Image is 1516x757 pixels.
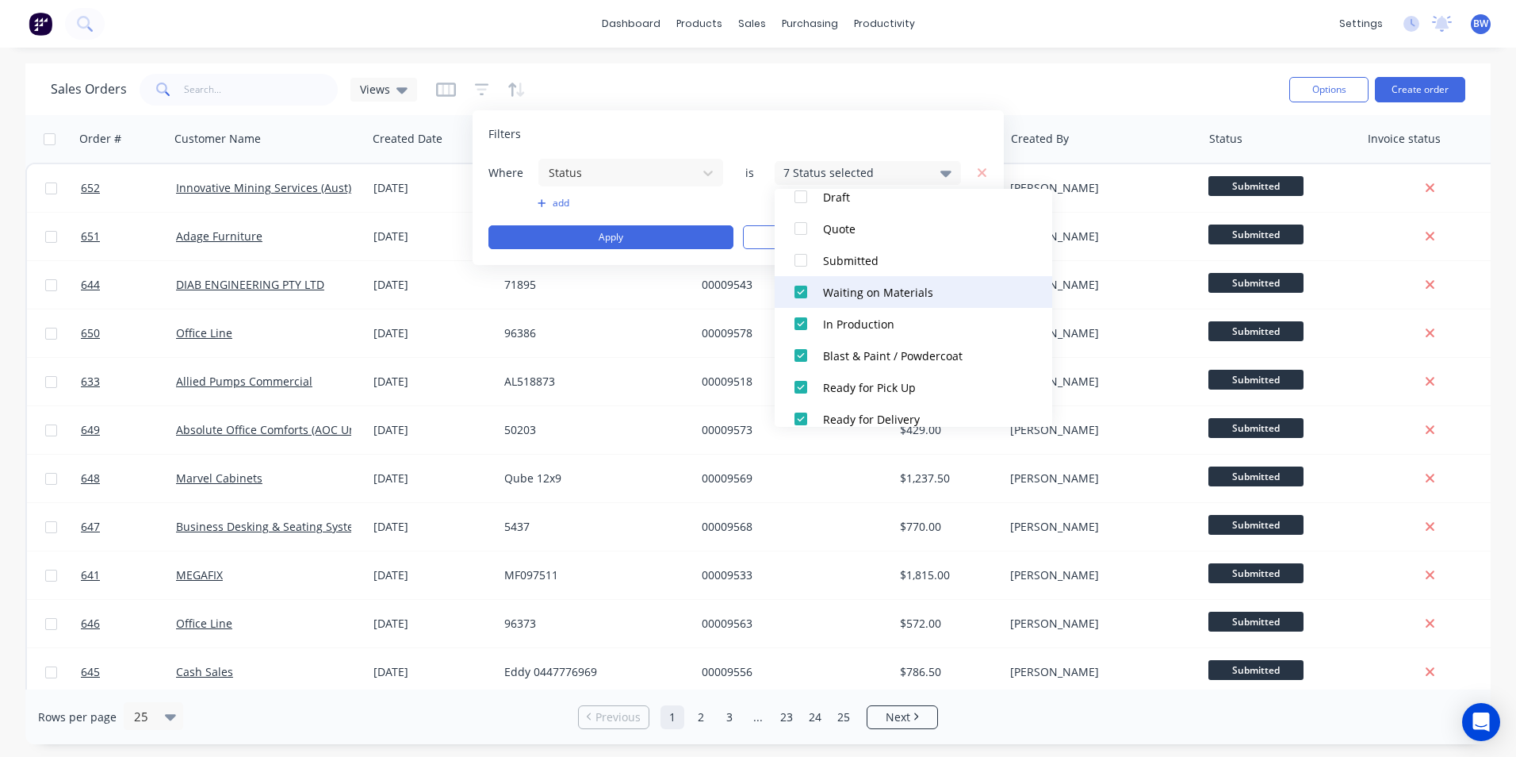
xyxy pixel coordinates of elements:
a: Cash Sales [176,664,233,679]
button: Ready for Pick Up [775,371,1052,403]
span: 649 [81,422,100,438]
div: 00009518 [702,374,878,390]
div: 00009563 [702,616,878,632]
button: Blast & Paint / Powdercoat [775,340,1052,371]
div: [PERSON_NAME] [1010,664,1186,680]
a: dashboard [594,12,668,36]
div: 50203 [504,422,680,438]
div: Order # [79,131,121,147]
div: [DATE] [373,664,492,680]
div: 7 Status selected [783,164,927,181]
div: 5437 [504,519,680,535]
a: Page 24 [803,705,827,729]
div: [PERSON_NAME] [1010,471,1186,486]
a: Office Line [176,616,232,631]
div: Created By [1011,131,1069,147]
button: Clear [743,225,988,249]
div: purchasing [774,12,846,36]
span: Previous [595,709,641,725]
div: Quote [823,221,1013,237]
div: [DATE] [373,567,492,583]
button: Ready for Delivery [775,403,1052,435]
div: sales [730,12,774,36]
div: 96386 [504,325,680,341]
div: [PERSON_NAME] [1010,374,1186,390]
div: [DATE] [373,180,492,196]
a: Business Desking & Seating Systems [176,519,369,534]
span: Submitted [1208,273,1304,293]
div: [DATE] [373,277,492,293]
div: 96373 [504,616,680,632]
a: 641 [81,551,176,599]
a: 645 [81,648,176,696]
a: Next page [867,709,937,725]
div: [PERSON_NAME] [1010,616,1186,632]
span: Submitted [1208,321,1304,341]
a: MEGAFIX [176,567,223,582]
a: Page 25 [832,705,856,729]
div: Draft [823,189,1013,206]
span: 650 [81,325,100,341]
div: Submitted [823,252,1013,269]
span: Next [886,709,910,725]
div: 00009568 [702,519,878,535]
div: Invoice status [1368,131,1441,147]
span: Submitted [1208,418,1304,438]
span: 647 [81,519,100,535]
a: 633 [81,358,176,405]
a: Page 1 is your current page [660,705,684,729]
div: $1,815.00 [900,567,993,583]
div: 71895 [504,277,680,293]
span: 644 [81,277,100,293]
div: Qube 12x9 [504,471,680,486]
div: 00009556 [702,664,878,680]
a: Page 3 [718,705,741,729]
a: 652 [81,164,176,212]
div: Status [1209,131,1242,147]
div: Eddy 0447776969 [504,664,680,680]
div: AL518873 [504,374,680,390]
a: Jump forward [746,705,770,729]
button: Submitted [775,244,1052,276]
span: 648 [81,471,100,486]
ul: Pagination [572,705,944,729]
div: $572.00 [900,616,993,632]
span: Submitted [1208,467,1304,486]
span: 641 [81,567,100,583]
div: productivity [846,12,923,36]
button: Quote [775,213,1052,244]
div: In Production [823,316,1013,332]
a: 646 [81,600,176,647]
div: Blast & Paint / Powdercoat [823,348,1013,364]
a: 644 [81,261,176,309]
a: Marvel Cabinets [176,471,262,486]
span: 646 [81,616,100,632]
span: Submitted [1208,515,1304,535]
button: Waiting on Materials [775,276,1052,308]
a: Page 2 [689,705,713,729]
span: Submitted [1208,370,1304,390]
span: 652 [81,180,100,196]
a: 647 [81,503,176,551]
span: 645 [81,664,100,680]
span: 633 [81,374,100,390]
div: [PERSON_NAME] [1010,277,1186,293]
span: Submitted [1208,225,1304,244]
div: $1,237.50 [900,471,993,486]
a: Previous page [579,709,649,725]
div: [PERSON_NAME] [1010,519,1186,535]
span: Rows per page [38,709,117,725]
a: 648 [81,455,176,502]
a: Allied Pumps Commercial [176,374,312,389]
div: Ready for Pick Up [823,379,1013,396]
span: BW [1473,17,1488,31]
button: Create order [1375,77,1465,102]
div: [PERSON_NAME] [1010,567,1186,583]
span: Filters [488,126,521,142]
div: products [668,12,730,36]
div: $429.00 [900,422,993,438]
div: [DATE] [373,325,492,341]
div: [DATE] [373,374,492,390]
div: [PERSON_NAME] [1010,422,1186,438]
div: Created Date [373,131,442,147]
